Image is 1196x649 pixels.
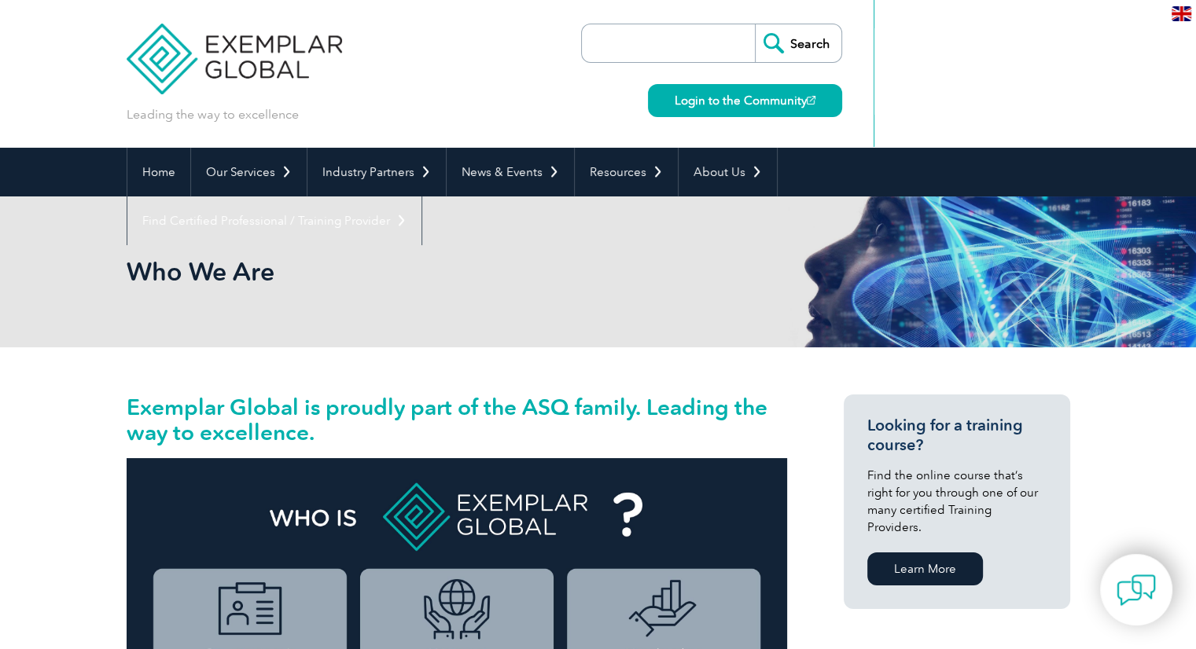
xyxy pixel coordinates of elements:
[867,552,983,585] a: Learn More
[867,467,1047,536] p: Find the online course that’s right for you through one of our many certified Training Providers.
[867,416,1047,455] h3: Looking for a training course?
[127,394,787,445] h2: Exemplar Global is proudly part of the ASQ family. Leading the way to excellence.
[1172,6,1191,21] img: en
[127,106,299,123] p: Leading the way to excellence
[807,96,815,104] img: open_square.png
[575,148,678,196] a: Resources
[679,148,777,196] a: About Us
[307,148,446,196] a: Industry Partners
[755,24,841,62] input: Search
[1117,570,1156,610] img: contact-chat.png
[127,259,787,284] h2: Who We Are
[127,148,190,196] a: Home
[191,148,307,196] a: Our Services
[447,148,574,196] a: News & Events
[648,84,842,117] a: Login to the Community
[127,196,421,245] a: Find Certified Professional / Training Provider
